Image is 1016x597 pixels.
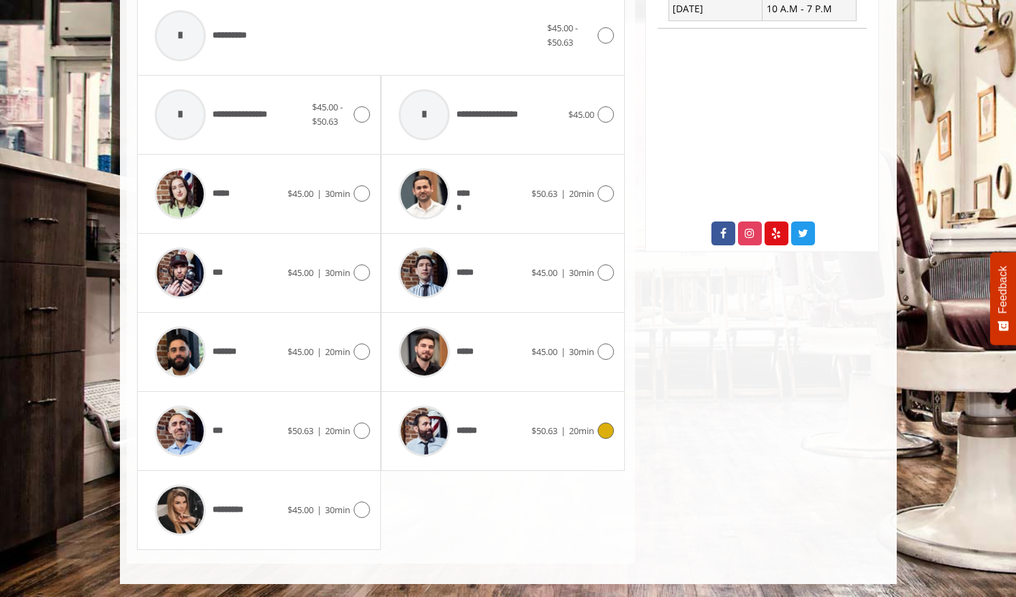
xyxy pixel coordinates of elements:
span: 30min [325,266,350,279]
span: $45.00 [568,108,594,121]
span: 20min [325,425,350,437]
span: | [317,425,322,437]
button: Feedback - Show survey [990,252,1016,345]
span: $45.00 [532,346,557,358]
span: 30min [325,187,350,200]
span: $45.00 [288,346,313,358]
span: | [317,504,322,516]
span: 20min [569,425,594,437]
span: 30min [569,266,594,279]
span: 30min [569,346,594,358]
span: $45.00 [532,266,557,279]
span: | [317,187,322,200]
span: | [317,346,322,358]
span: $45.00 [288,266,313,279]
span: | [561,187,566,200]
span: $50.63 [532,187,557,200]
span: | [317,266,322,279]
span: $45.00 - $50.63 [547,22,578,48]
span: | [561,346,566,358]
span: | [561,266,566,279]
span: $45.00 - $50.63 [312,101,343,127]
span: $45.00 [288,187,313,200]
span: Feedback [997,266,1009,313]
span: 20min [325,346,350,358]
span: | [561,425,566,437]
span: 20min [569,187,594,200]
span: $50.63 [532,425,557,437]
span: 30min [325,504,350,516]
span: $45.00 [288,504,313,516]
span: $50.63 [288,425,313,437]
